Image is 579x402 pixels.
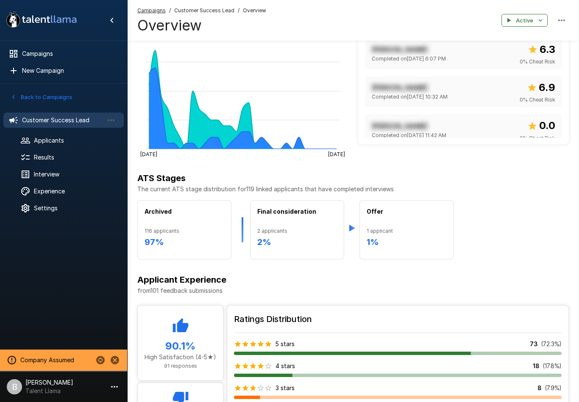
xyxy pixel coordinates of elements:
[530,340,538,348] p: 73
[137,173,186,183] b: ATS Stages
[140,151,157,157] tspan: [DATE]
[276,340,295,348] p: 5 stars
[372,44,428,55] p: [PERSON_NAME]
[276,362,295,370] p: 4 stars
[276,384,295,392] p: 3 stars
[372,93,448,101] span: Completed on [DATE] 10:32 AM
[539,81,555,94] b: 6.9
[520,134,555,143] span: 0 % Cheat Risk
[520,58,555,66] span: 0 % Cheat Risk
[545,384,562,392] p: ( 7.9 %)
[537,384,542,392] p: 8
[367,208,383,215] b: Offer
[367,235,446,249] h6: 1 %
[169,6,171,15] span: /
[243,6,266,15] span: Overview
[145,208,172,215] b: Archived
[528,41,555,58] span: Overall score out of 10
[372,83,428,93] p: [PERSON_NAME]
[501,14,548,27] button: Active
[543,362,562,370] p: ( 17.8 %)
[137,275,226,285] b: Applicant Experience
[137,17,266,34] h4: Overview
[257,235,337,249] h6: 2 %
[257,227,337,235] span: 2 applicants
[145,339,216,353] h5: 90.1 %
[238,6,239,15] span: /
[539,119,555,132] b: 0.0
[372,121,428,131] p: [PERSON_NAME]
[372,55,446,63] span: Completed on [DATE] 6:07 PM
[533,362,540,370] p: 18
[137,286,569,295] p: from 101 feedback submissions
[137,185,569,193] p: The current ATS stage distribution for 119 linked applicants that have completed interviews
[137,7,166,14] u: Campaigns
[328,151,345,157] tspan: [DATE]
[145,235,224,249] h6: 97 %
[541,340,562,348] p: ( 72.3 %)
[367,227,446,235] span: 1 applicant
[145,353,216,361] p: High Satisfaction (4-5★)
[527,80,555,96] span: Overall score out of 10
[174,6,234,15] span: Customer Success Lead
[372,131,446,140] span: Completed on [DATE] 11:42 AM
[527,118,555,134] span: Overall score out of 10
[234,312,562,326] h6: Ratings Distribution
[145,227,224,235] span: 116 applicants
[540,43,555,55] b: 6.3
[257,208,316,215] b: Final consideration
[164,363,197,369] span: 91 responses
[520,96,555,104] span: 0 % Cheat Risk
